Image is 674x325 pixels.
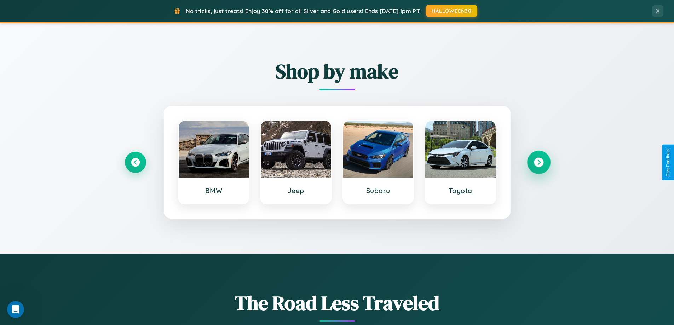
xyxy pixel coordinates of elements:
div: Give Feedback [666,148,670,177]
h3: Jeep [268,186,324,195]
h1: The Road Less Traveled [125,289,549,317]
span: No tricks, just treats! Enjoy 30% off for all Silver and Gold users! Ends [DATE] 1pm PT. [186,7,421,14]
h3: Subaru [350,186,407,195]
h3: Toyota [432,186,489,195]
iframe: Intercom live chat [7,301,24,318]
h2: Shop by make [125,58,549,85]
button: HALLOWEEN30 [426,5,477,17]
h3: BMW [186,186,242,195]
